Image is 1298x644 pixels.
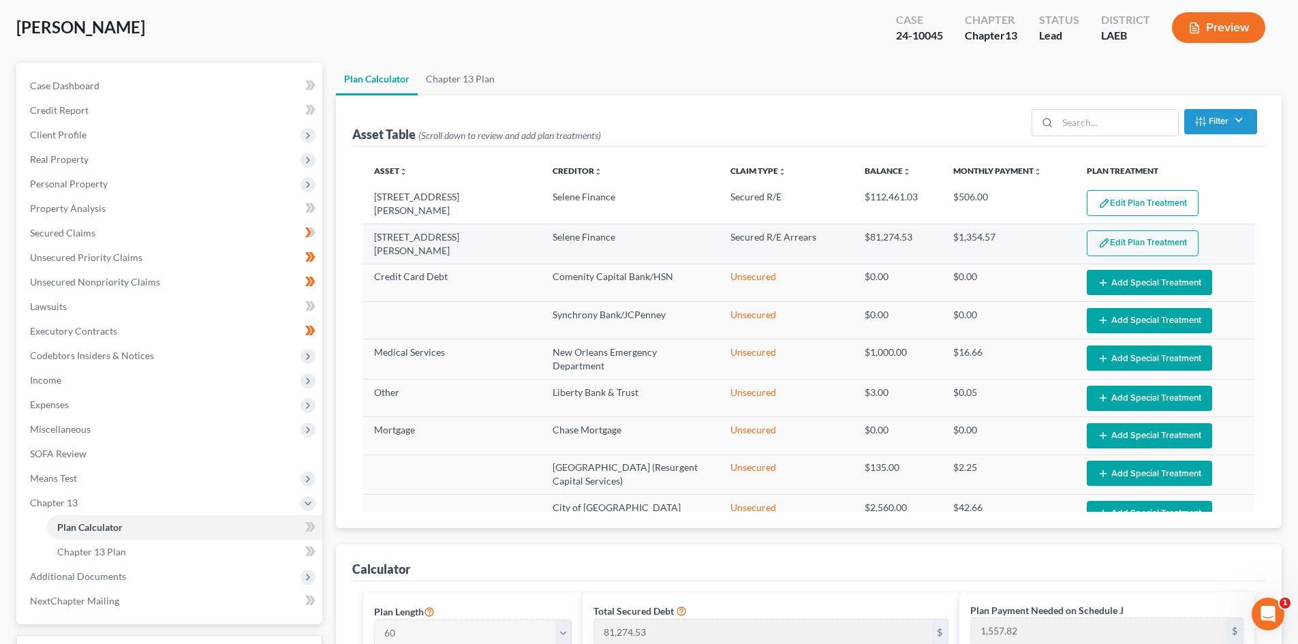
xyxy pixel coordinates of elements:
[30,153,89,165] span: Real Property
[30,472,77,484] span: Means Test
[942,379,1076,416] td: $0.05
[854,224,943,264] td: $81,274.53
[399,168,407,176] i: unfold_more
[30,448,87,459] span: SOFA Review
[1280,598,1291,609] span: 1
[1087,270,1212,295] button: Add Special Treatment
[1087,190,1199,216] button: Edit Plan Treatment
[46,515,322,540] a: Plan Calculator
[971,618,1226,644] input: 0.00
[1087,501,1212,526] button: Add Special Treatment
[363,264,542,301] td: Credit Card Debt
[19,589,322,613] a: NextChapter Mailing
[1087,461,1212,486] button: Add Special Treatment
[942,455,1076,494] td: $2.25
[720,495,853,532] td: Unsecured
[30,251,142,263] span: Unsecured Priority Claims
[970,603,1124,617] label: Plan Payment Needed on Schedule J
[942,185,1076,224] td: $506.00
[30,80,99,91] span: Case Dashboard
[30,276,160,288] span: Unsecured Nonpriority Claims
[19,319,322,343] a: Executory Contracts
[953,166,1042,176] a: Monthly Paymentunfold_more
[1098,237,1110,249] img: edit-pencil-c1479a1de80d8dea1e2430c2f745a3c6a07e9d7aa2eeffe225670001d78357a8.svg
[720,185,853,224] td: Secured R/E
[778,168,786,176] i: unfold_more
[30,423,91,435] span: Miscellaneous
[896,28,943,44] div: 24-10045
[30,374,61,386] span: Income
[942,264,1076,301] td: $0.00
[1087,308,1212,333] button: Add Special Treatment
[903,168,911,176] i: unfold_more
[1005,29,1017,42] span: 13
[30,178,108,189] span: Personal Property
[363,339,542,379] td: Medical Services
[30,570,126,582] span: Additional Documents
[363,185,542,224] td: [STREET_ADDRESS][PERSON_NAME]
[720,417,853,455] td: Unsecured
[854,455,943,494] td: $135.00
[720,302,853,339] td: Unsecured
[854,417,943,455] td: $0.00
[1039,12,1079,28] div: Status
[942,417,1076,455] td: $0.00
[57,546,126,557] span: Chapter 13 Plan
[57,521,123,533] span: Plan Calculator
[363,379,542,416] td: Other
[19,196,322,221] a: Property Analysis
[30,301,67,312] span: Lawsuits
[19,221,322,245] a: Secured Claims
[1057,110,1178,136] input: Search...
[720,339,853,379] td: Unsecured
[16,17,145,37] span: [PERSON_NAME]
[30,595,119,607] span: NextChapter Mailing
[1076,157,1254,185] th: Plan Treatment
[542,264,720,301] td: Comenity Capital Bank/HSN
[942,339,1076,379] td: $16.66
[418,63,503,95] a: Chapter 13 Plan
[542,455,720,494] td: [GEOGRAPHIC_DATA] (Resurgent Capital Services)
[30,202,106,214] span: Property Analysis
[854,264,943,301] td: $0.00
[865,166,911,176] a: Balanceunfold_more
[1098,198,1110,209] img: edit-pencil-c1479a1de80d8dea1e2430c2f745a3c6a07e9d7aa2eeffe225670001d78357a8.svg
[720,455,853,494] td: Unsecured
[1039,28,1079,44] div: Lead
[30,399,69,410] span: Expenses
[854,302,943,339] td: $0.00
[46,540,322,564] a: Chapter 13 Plan
[19,98,322,123] a: Credit Report
[594,168,602,176] i: unfold_more
[30,104,89,116] span: Credit Report
[363,224,542,264] td: [STREET_ADDRESS][PERSON_NAME]
[19,74,322,98] a: Case Dashboard
[720,264,853,301] td: Unsecured
[352,561,410,577] div: Calculator
[352,126,601,142] div: Asset Table
[720,224,853,264] td: Secured R/E Arrears
[942,495,1076,532] td: $42.66
[593,604,674,618] label: Total Secured Debt
[30,129,87,140] span: Client Profile
[1101,12,1150,28] div: District
[1172,12,1265,43] button: Preview
[730,166,786,176] a: Claim Typeunfold_more
[30,350,154,361] span: Codebtors Insiders & Notices
[1226,618,1243,644] div: $
[854,185,943,224] td: $112,461.03
[1087,386,1212,411] button: Add Special Treatment
[942,224,1076,264] td: $1,354.57
[896,12,943,28] div: Case
[1184,109,1257,134] button: Filter
[542,302,720,339] td: Synchrony Bank/JCPenney
[1034,168,1042,176] i: unfold_more
[336,63,418,95] a: Plan Calculator
[720,379,853,416] td: Unsecured
[854,339,943,379] td: $1,000.00
[374,603,435,619] label: Plan Length
[1101,28,1150,44] div: LAEB
[1087,346,1212,371] button: Add Special Treatment
[542,224,720,264] td: Selene Finance
[553,166,602,176] a: Creditorunfold_more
